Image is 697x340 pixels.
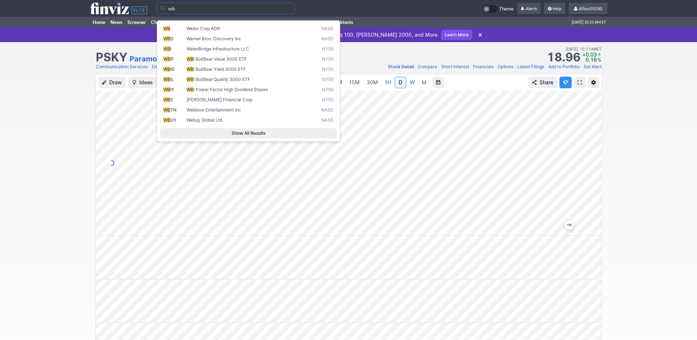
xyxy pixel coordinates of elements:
span: WB [187,66,193,72]
span: • [580,63,583,70]
span: • [438,63,440,70]
span: • [514,63,517,70]
span: • [148,63,151,70]
button: Chart Settings [588,77,599,88]
span: 30M [367,79,378,85]
span: Stock Detail [388,64,414,69]
span: Draw [109,79,122,86]
span: WB [163,97,170,102]
div: Search [157,20,340,142]
a: D [395,77,406,88]
span: D [399,79,402,85]
strong: 18.96 [547,52,580,63]
h1: PSKY [96,52,127,63]
span: 1H [385,79,391,85]
a: Backtests [330,17,356,28]
a: Charts [148,17,168,28]
span: IG [170,66,175,72]
a: Home [90,17,108,28]
span: WB [187,77,193,82]
span: WB [187,87,193,92]
a: M [419,77,430,88]
a: 1H [382,77,394,88]
a: Portfolio [204,17,228,28]
span: D [170,36,174,41]
span: [DATE] 10:21 AM ET [572,17,606,28]
span: WB [163,107,170,113]
span: NYSE [322,87,334,93]
span: 15M [349,79,360,85]
a: Screener [125,17,148,28]
span: [PERSON_NAME] Financial Corp [187,97,252,102]
span: IY [170,87,174,92]
a: Help [544,3,565,15]
span: Warner Bros. Discovery Inc [187,36,241,41]
span: Weibo Corp ADR [187,26,220,31]
a: Latest Filings [517,63,544,70]
a: Short Interest [441,63,469,70]
span: Webuy Global Ltd [187,117,222,123]
a: Maps [168,17,184,28]
a: Show All Results [160,128,337,138]
a: dillon05250 [569,3,607,15]
span: NYSE [322,77,334,83]
a: Insider [228,17,248,28]
a: Learn More [441,30,472,40]
span: WB [163,117,170,123]
span: WB [163,66,170,72]
a: Entertainment [152,63,181,70]
a: W [407,77,418,88]
span: NASD [321,26,334,32]
a: Forex [269,17,286,28]
span: NYSE [322,46,334,52]
a: Futures [248,17,269,28]
a: Alerts [517,3,541,15]
a: Theme [482,5,514,13]
a: Set Alert [584,63,602,70]
span: IF [170,56,174,62]
input: Search [157,3,295,14]
button: Explore new features [559,77,572,88]
button: Ideas [128,77,157,88]
a: Crypto [286,17,306,28]
button: Draw [98,77,126,88]
span: • [545,63,547,70]
span: WB [187,56,193,62]
span: 0.16 [586,57,597,63]
span: NYSE [322,66,334,73]
span: Share [539,79,553,86]
span: S [170,97,173,102]
span: +0.03 [582,52,597,58]
a: 30M [363,77,381,88]
span: I [170,46,171,52]
span: Show All Results [163,130,334,137]
a: Groups [184,17,204,28]
span: Theme [499,5,514,13]
span: WB [163,36,170,41]
span: WB [163,26,170,31]
a: Add to Portfolio [548,63,580,70]
span: % [597,57,601,63]
span: • [578,46,580,52]
span: • [415,63,417,70]
a: Options [498,63,513,70]
a: News [108,17,125,28]
a: Paramount Skydance Corp [130,54,225,64]
a: Compare [418,63,437,70]
span: NYSE [322,97,334,103]
span: NASD [321,36,334,42]
a: Stock Detail [388,63,414,70]
span: I BullBear Yield 3000 ETF [193,66,246,72]
a: 15M [346,77,363,88]
span: WB [163,56,170,62]
span: WB [163,46,170,52]
a: Fullscreen [574,77,586,88]
span: TN [170,107,176,113]
span: Latest Filings [517,64,544,69]
a: Communication Services [96,63,148,70]
a: Financials [473,63,494,70]
span: • [494,63,497,70]
span: NASD [321,117,334,124]
span: NASD [321,107,334,113]
span: Webtoon Entertainment Inc [187,107,241,113]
